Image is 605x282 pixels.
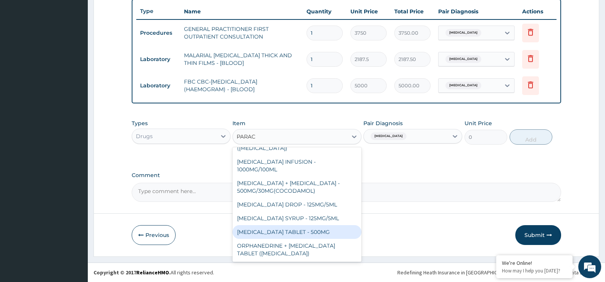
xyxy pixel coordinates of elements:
th: Total Price [390,4,434,19]
span: We're online! [44,89,105,166]
strong: Copyright © 2017 . [94,269,171,276]
button: Add [510,129,552,145]
p: How may I help you today? [502,267,567,274]
div: [MEDICAL_DATA] INFUSION - 1000MG/100ML [232,155,361,176]
label: Comment [132,172,561,179]
span: [MEDICAL_DATA] [445,29,481,37]
td: Procedures [136,26,180,40]
div: Chat with us now [40,43,128,53]
div: [MEDICAL_DATA] DROP - 125MG/5ML [232,198,361,211]
div: Minimize live chat window [125,4,144,22]
div: [MEDICAL_DATA] TABLET - 500MG [232,225,361,239]
span: [MEDICAL_DATA] [371,132,407,140]
label: Types [132,120,148,127]
label: Unit Price [465,119,492,127]
div: Redefining Heath Insurance in [GEOGRAPHIC_DATA] using Telemedicine and Data Science! [397,269,599,276]
td: GENERAL PRACTITIONER FIRST OUTPATIENT CONSULTATION [180,21,303,44]
div: [MEDICAL_DATA] SYRUP - 125MG/5ML [232,211,361,225]
td: MALARIAL [MEDICAL_DATA] THICK AND THIN FILMS - [BLOOD] [180,48,303,71]
th: Actions [518,4,557,19]
a: RelianceHMO [136,269,169,276]
th: Pair Diagnosis [434,4,518,19]
img: d_794563401_company_1708531726252_794563401 [14,38,31,57]
div: [MEDICAL_DATA] + [MEDICAL_DATA] - 500MG/30MG(COCODAMOL) [232,176,361,198]
th: Quantity [303,4,347,19]
td: FBC CBC-[MEDICAL_DATA] (HAEMOGRAM) - [BLOOD] [180,74,303,97]
label: Pair Diagnosis [363,119,403,127]
div: We're Online! [502,259,567,266]
th: Type [136,4,180,18]
footer: All rights reserved. [88,263,605,282]
button: Submit [515,225,561,245]
div: ORPHANEDRINE + [MEDICAL_DATA] TABLET ([MEDICAL_DATA]) [232,239,361,260]
td: Laboratory [136,52,180,66]
label: Item [232,119,245,127]
textarea: Type your message and hit 'Enter' [4,195,145,222]
span: [MEDICAL_DATA] [445,82,481,89]
div: Drugs [136,132,153,140]
button: Previous [132,225,176,245]
th: Unit Price [347,4,390,19]
td: Laboratory [136,79,180,93]
th: Name [180,4,303,19]
span: [MEDICAL_DATA] [445,55,481,63]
